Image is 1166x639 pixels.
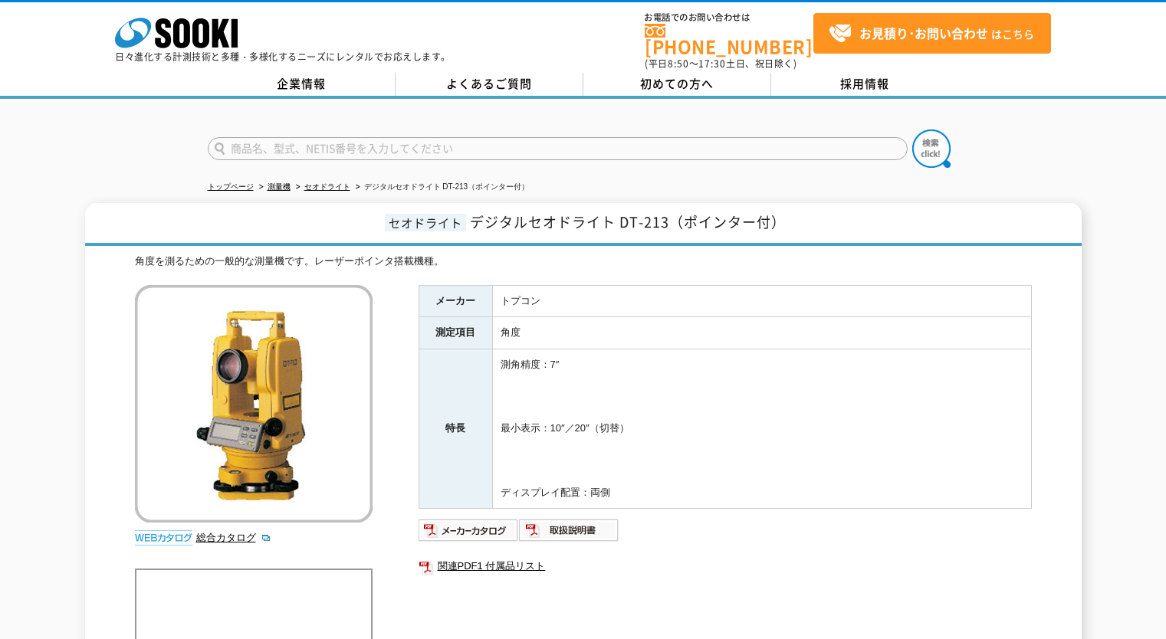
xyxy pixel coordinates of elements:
td: トプコン [492,285,1031,317]
a: 測量機 [268,182,291,191]
img: btn_search.png [912,129,951,168]
a: トップページ [208,182,254,191]
a: 初めての方へ [583,73,771,96]
strong: お見積り･お問い合わせ [859,24,988,42]
li: デジタルセオドライト DT-213（ポインター付） [353,179,530,195]
a: メーカーカタログ [419,529,519,540]
span: 初めての方へ [640,75,714,92]
th: 測定項目 [419,317,492,349]
span: お電話でのお問い合わせは [645,13,813,22]
th: 特長 [419,349,492,509]
span: デジタルセオドライト DT-213（ポインター付） [470,211,786,232]
img: デジタルセオドライト DT-213（ポインター付） [135,285,373,523]
span: セオドライト [385,214,466,231]
th: メーカー [419,285,492,317]
a: 企業情報 [208,73,396,96]
span: 8:50 [668,57,689,70]
a: 総合カタログ [196,532,271,543]
a: 採用情報 [771,73,959,96]
a: よくあるご質問 [396,73,583,96]
td: 測角精度：7″ 最小表示：10″／20″（切替） ディスプレイ配置：両側 [492,349,1031,509]
img: webカタログ [135,530,192,546]
a: 取扱説明書 [519,529,619,540]
a: 関連PDF1 付属品リスト [419,556,1032,576]
img: メーカーカタログ [419,518,519,542]
span: はこちら [829,22,1034,45]
td: 角度 [492,317,1031,349]
input: 商品名、型式、NETIS番号を入力してください [208,137,908,160]
div: 角度を測るための一般的な測量機です。レーザーポインタ搭載機種。 [135,254,1032,270]
a: セオドライト [304,182,350,191]
a: [PHONE_NUMBER] [645,24,813,55]
p: 日々進化する計測技術と多種・多様化するニーズにレンタルでお応えします。 [115,52,451,61]
img: 取扱説明書 [519,518,619,542]
span: 17:30 [698,57,726,70]
span: (平日 ～ 土日、祝日除く) [645,57,796,70]
a: お見積り･お問い合わせはこちら [813,13,1051,54]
